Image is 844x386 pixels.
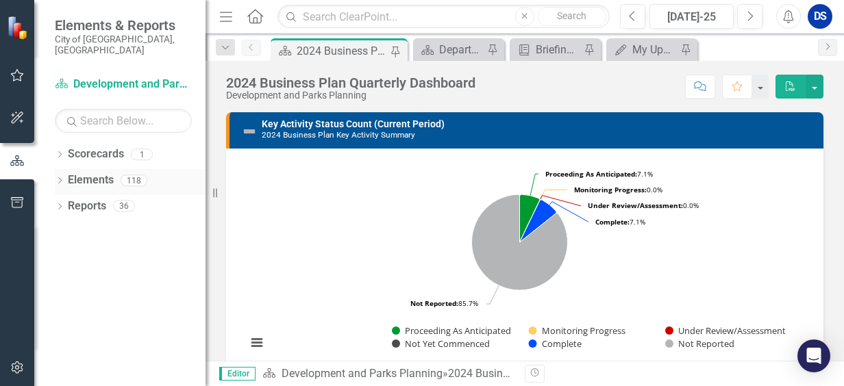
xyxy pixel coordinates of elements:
div: Department Dashboard [439,41,484,58]
button: Show Under Review/Assessment [665,324,787,337]
div: 118 [121,175,147,186]
button: Show Complete [529,337,582,350]
a: Development and Parks Planning [55,77,192,92]
text: 7.1% [595,217,645,227]
button: DS [808,4,832,29]
text: 7.1% [545,169,653,179]
tspan: Under Review/Assessment: [588,201,683,210]
div: 1 [131,149,153,160]
div: 36 [113,201,135,212]
div: 2024 Business Plan Quarterly Dashboard [297,42,387,60]
a: Reports [68,198,106,214]
button: Search [538,7,606,26]
div: Open Intercom Messenger [797,339,830,372]
button: Show Proceeding As Anticipated [392,324,511,337]
tspan: Proceeding As Anticipated: [545,169,637,179]
a: Department Dashboard [417,41,484,58]
a: Key Activity Status Count (Current Period) [262,118,445,129]
path: Not Reported, 12. [472,194,568,290]
button: Show Not Reported [665,337,734,350]
div: Briefing Books [536,41,580,58]
input: Search Below... [55,109,192,133]
a: Elements [68,172,114,188]
text: 0.0% [574,185,662,194]
span: Elements & Reports [55,17,192,34]
tspan: Complete: [595,217,630,227]
img: Not Defined [241,123,258,140]
small: 2024 Business Plan Key Activity Summary [262,130,415,140]
svg: Interactive chart [240,159,799,364]
div: » [262,366,514,382]
button: View chart menu, Chart [247,333,266,352]
div: Chart. Highcharts interactive chart. [240,159,810,364]
a: Briefing Books [513,41,580,58]
a: Development and Parks Planning [282,367,443,380]
span: Editor [219,367,256,381]
div: 2024 Business Plan Quarterly Dashboard [448,367,647,380]
a: My Updates [610,41,677,58]
button: Show Monitoring Progress [529,324,625,337]
input: Search ClearPoint... [277,5,610,29]
button: Show Not Yet Commenced [392,337,489,350]
div: Development and Parks Planning [226,90,475,101]
span: Search [557,10,586,21]
text: 85.7% [410,298,478,308]
div: 2024 Business Plan Quarterly Dashboard [226,75,475,90]
path: Proceeding As Anticipated, 1. [519,194,539,242]
div: My Updates [632,41,677,58]
img: ClearPoint Strategy [7,16,31,40]
div: [DATE]-25 [654,9,729,25]
text: 0.0% [588,201,699,210]
tspan: Not Reported: [410,298,458,308]
a: Scorecards [68,146,124,162]
path: Complete, 1. [520,200,556,242]
button: [DATE]-25 [649,4,734,29]
tspan: Monitoring Progress: [574,185,647,194]
small: City of [GEOGRAPHIC_DATA], [GEOGRAPHIC_DATA] [55,34,192,56]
